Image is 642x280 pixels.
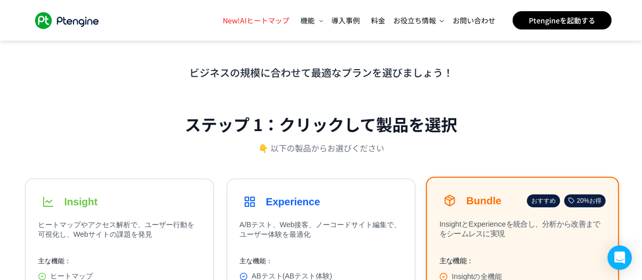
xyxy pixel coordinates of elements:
div: おすすめ [527,194,560,207]
span: お役立ち情報 [393,15,437,25]
span: 機能 [300,15,317,25]
p: ビジネスの規模に合わせて最適なプランを選びましょう！ [25,65,618,80]
div: Open Intercom Messenger [607,245,632,270]
p: 主な機能： [240,257,402,266]
span: 導入事例 [331,15,360,25]
div: 20%お得 [564,194,606,207]
span: New! [223,15,240,25]
span: お問い合わせ [453,15,495,25]
h3: Experience [266,196,320,208]
h3: Insight [64,196,98,208]
h3: Bundle [466,195,501,206]
span: 料金 [371,15,385,25]
p: 主な機能： [440,257,606,266]
h2: ステップ 1：クリックして製品を選択 [185,112,457,136]
p: 👇 以下の製品からお選びください [258,142,384,154]
span: AIヒートマップ [223,15,289,25]
a: Ptengineを起動する [513,11,612,29]
p: InsightとExperienceを統合し、分析から改善までをシームレスに実現 [440,219,606,244]
p: A/Bテスト、Web接客、ノーコードサイト編集で、ユーザー体験を最適化 [240,220,402,244]
p: 主な機能： [38,257,201,266]
p: ヒートマップやアクセス解析で、ユーザー行動を可視化し、Webサイトの課題を発見 [38,220,201,244]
